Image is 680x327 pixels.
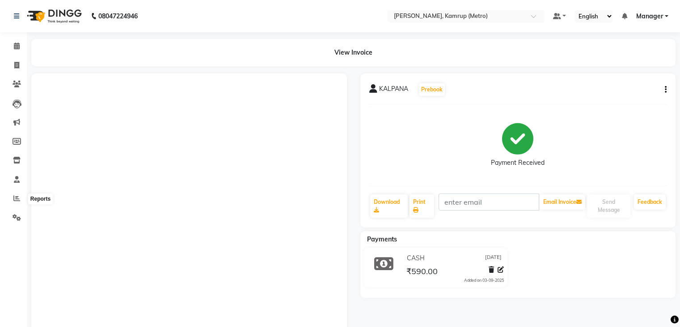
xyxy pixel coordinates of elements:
[464,277,504,284] div: Added on 03-09-2025
[491,158,545,168] div: Payment Received
[419,83,445,96] button: Prebook
[23,4,84,29] img: logo
[485,254,502,263] span: [DATE]
[367,235,397,243] span: Payments
[636,12,663,21] span: Manager
[370,194,408,218] a: Download
[28,194,53,205] div: Reports
[634,194,666,210] a: Feedback
[410,194,434,218] a: Print
[406,266,438,279] span: ₹590.00
[439,194,539,211] input: enter email
[379,84,408,97] span: KALPANA
[407,254,425,263] span: CASH
[98,4,138,29] b: 08047224946
[31,39,676,66] div: View Invoice
[540,194,585,210] button: Email Invoice
[587,194,630,218] button: Send Message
